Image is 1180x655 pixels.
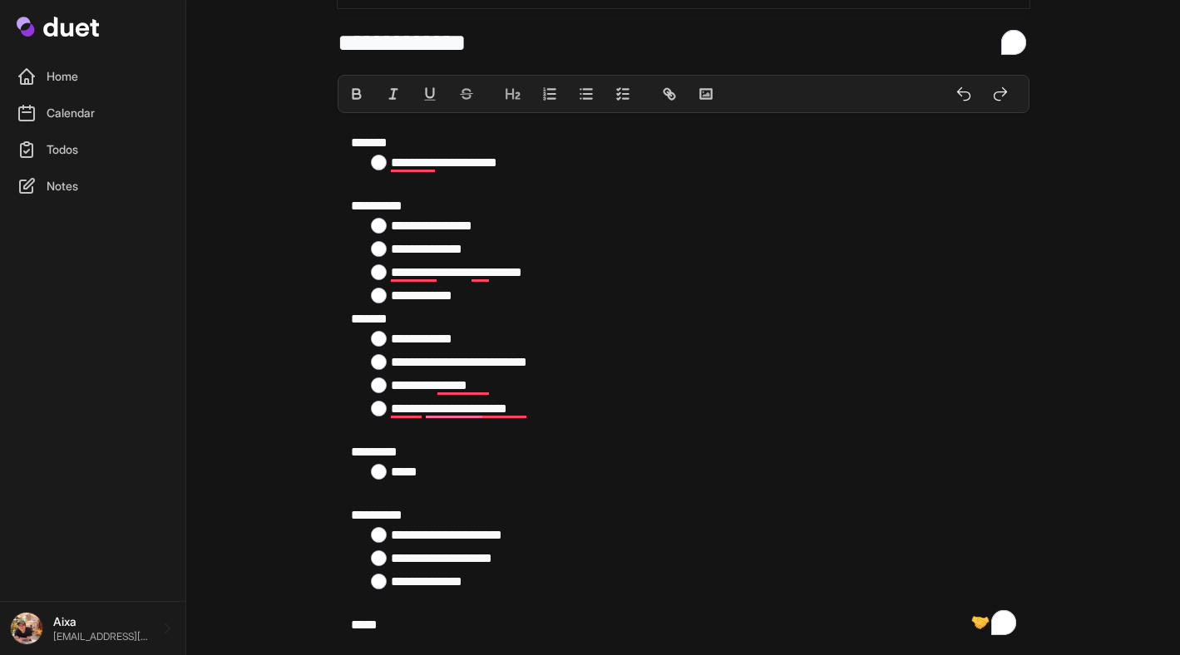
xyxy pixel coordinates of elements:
[10,612,175,645] a: Aixa [EMAIL_ADDRESS][DOMAIN_NAME]
[10,612,43,645] img: IMG_0065.jpeg
[531,76,568,112] button: list: ordered
[448,76,485,112] button: strike
[10,133,175,166] a: Todos
[982,76,1019,112] button: redo
[605,76,641,112] button: list: check
[53,613,149,630] p: Aixa
[945,76,982,112] button: undo
[10,96,175,130] a: Calendar
[412,76,448,112] button: underline
[351,123,1016,645] div: To enrich screen reader interactions, please activate Accessibility in Grammarly extension settings
[10,170,175,203] a: Notes
[338,28,1029,68] textarea: To enrich screen reader interactions, please activate Accessibility in Grammarly extension settings
[338,76,375,112] button: bold
[10,60,175,93] a: Home
[495,76,531,112] button: header: 2
[375,76,412,112] button: italic
[651,76,688,112] button: link
[688,76,724,112] button: image
[53,630,149,643] p: [EMAIL_ADDRESS][DOMAIN_NAME]
[568,76,605,112] button: list: bullet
